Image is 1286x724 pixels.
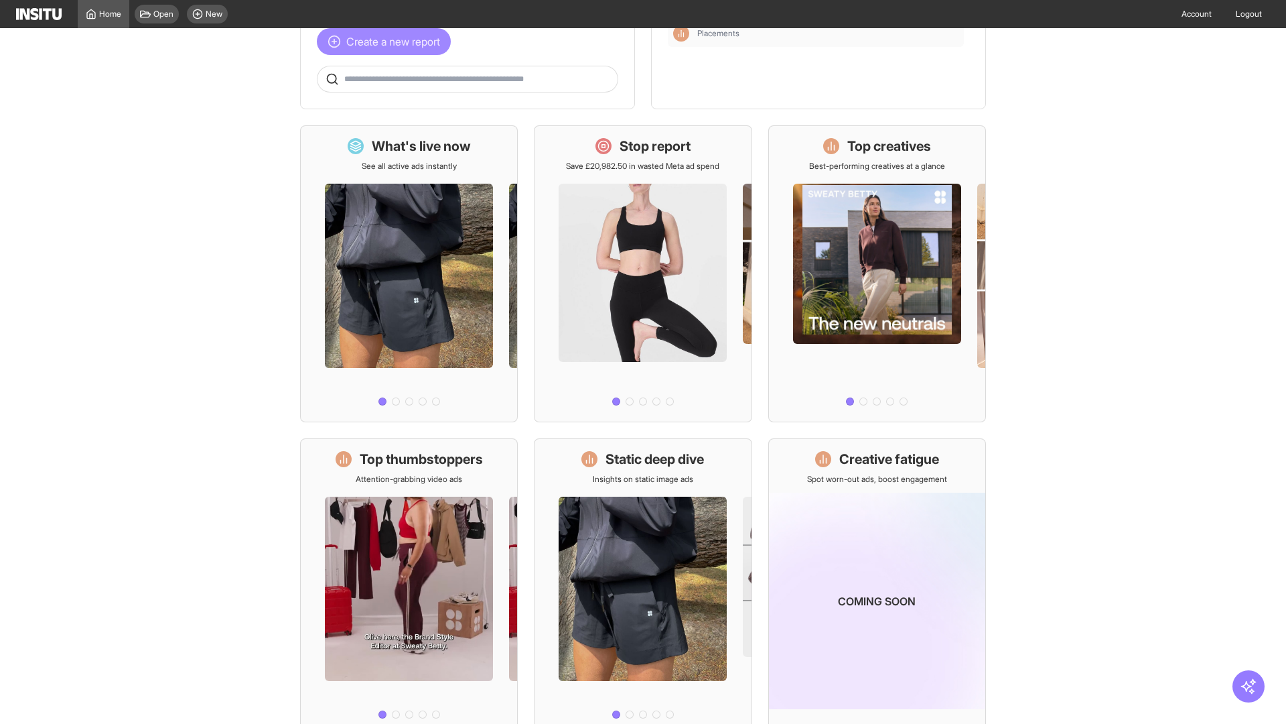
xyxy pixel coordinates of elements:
[620,137,691,156] h1: Stop report
[593,474,693,485] p: Insights on static image ads
[356,474,462,485] p: Attention-grabbing video ads
[346,34,440,50] span: Create a new report
[360,450,483,469] h1: Top thumbstoppers
[99,9,121,19] span: Home
[153,9,173,19] span: Open
[809,161,945,172] p: Best-performing creatives at a glance
[697,28,958,39] span: Placements
[566,161,719,172] p: Save £20,982.50 in wasted Meta ad spend
[372,137,471,156] h1: What's live now
[16,8,62,20] img: Logo
[206,9,222,19] span: New
[605,450,704,469] h1: Static deep dive
[768,125,986,422] a: Top creativesBest-performing creatives at a glance
[847,137,931,156] h1: Top creatives
[300,125,518,422] a: What's live nowSee all active ads instantly
[673,25,689,42] div: Insights
[362,161,457,172] p: See all active ads instantly
[317,28,451,55] button: Create a new report
[534,125,752,422] a: Stop reportSave £20,982.50 in wasted Meta ad spend
[697,28,739,39] span: Placements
